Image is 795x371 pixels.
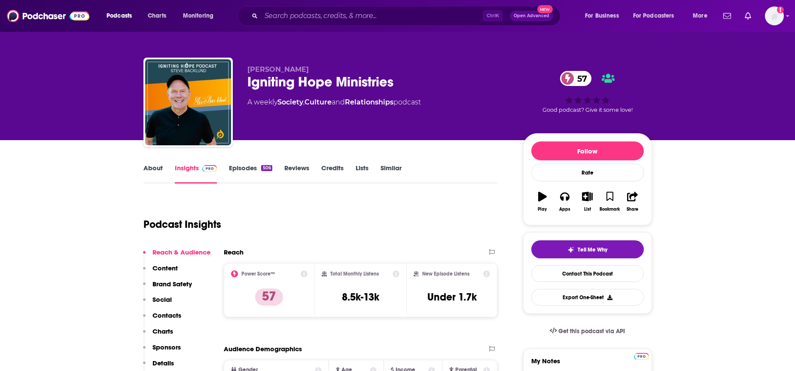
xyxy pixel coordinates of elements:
[693,10,707,22] span: More
[330,271,379,277] h2: Total Monthly Listens
[483,10,503,21] span: Ctrl K
[152,343,181,351] p: Sponsors
[531,289,644,306] button: Export One-Sheet
[567,246,574,253] img: tell me why sparkle
[143,311,181,327] button: Contacts
[224,248,244,256] h2: Reach
[633,10,674,22] span: For Podcasters
[152,248,210,256] p: Reach & Audience
[422,271,469,277] h2: New Episode Listens
[765,6,784,25] button: Show profile menu
[531,265,644,282] a: Contact This Podcast
[152,327,173,335] p: Charts
[143,327,173,343] button: Charts
[321,164,344,184] a: Credits
[177,9,225,23] button: open menu
[558,328,625,335] span: Get this podcast via API
[777,6,784,13] svg: Add a profile image
[143,295,172,311] button: Social
[765,6,784,25] span: Logged in as TinaPugh
[152,280,192,288] p: Brand Safety
[584,207,591,212] div: List
[143,218,221,231] h1: Podcast Insights
[765,6,784,25] img: User Profile
[559,207,570,212] div: Apps
[381,164,402,184] a: Similar
[332,98,345,106] span: and
[143,280,192,296] button: Brand Safety
[538,207,547,212] div: Play
[7,8,89,24] img: Podchaser - Follow, Share and Rate Podcasts
[284,164,309,184] a: Reviews
[576,186,598,217] button: List
[537,5,553,13] span: New
[143,164,163,184] a: About
[531,141,644,160] button: Follow
[514,14,549,18] span: Open Advanced
[202,165,217,172] img: Podchaser Pro
[720,9,734,23] a: Show notifications dropdown
[627,9,687,23] button: open menu
[246,6,569,26] div: Search podcasts, credits, & more...
[101,9,143,23] button: open menu
[531,186,554,217] button: Play
[152,359,174,367] p: Details
[554,186,576,217] button: Apps
[627,207,638,212] div: Share
[303,98,305,106] span: ,
[255,288,283,306] p: 57
[143,343,181,359] button: Sponsors
[261,165,272,171] div: 506
[148,10,166,22] span: Charts
[569,71,591,86] span: 57
[560,71,591,86] a: 57
[261,9,483,23] input: Search podcasts, credits, & more...
[523,65,652,119] div: 57Good podcast? Give it some love!
[578,246,607,253] span: Tell Me Why
[585,10,619,22] span: For Business
[241,271,275,277] h2: Power Score™
[247,97,421,107] div: A weekly podcast
[175,164,217,184] a: InsightsPodchaser Pro
[345,98,393,106] a: Relationships
[427,291,477,304] h3: Under 1.7k
[599,186,621,217] button: Bookmark
[542,107,633,113] span: Good podcast? Give it some love!
[634,353,649,360] img: Podchaser Pro
[356,164,369,184] a: Lists
[741,9,755,23] a: Show notifications dropdown
[531,240,644,258] button: tell me why sparkleTell Me Why
[531,164,644,181] div: Rate
[687,9,718,23] button: open menu
[277,98,303,106] a: Society
[142,9,171,23] a: Charts
[247,65,309,74] span: [PERSON_NAME]
[543,321,632,342] a: Get this podcast via API
[621,186,643,217] button: Share
[107,10,132,22] span: Podcasts
[224,345,302,353] h2: Audience Demographics
[145,59,231,145] img: Igniting Hope Ministries
[634,352,649,360] a: Pro website
[183,10,213,22] span: Monitoring
[152,295,172,304] p: Social
[600,207,620,212] div: Bookmark
[510,11,553,21] button: Open AdvancedNew
[152,264,178,272] p: Content
[342,291,379,304] h3: 8.5k-13k
[229,164,272,184] a: Episodes506
[579,9,630,23] button: open menu
[143,248,210,264] button: Reach & Audience
[143,264,178,280] button: Content
[152,311,181,319] p: Contacts
[305,98,332,106] a: Culture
